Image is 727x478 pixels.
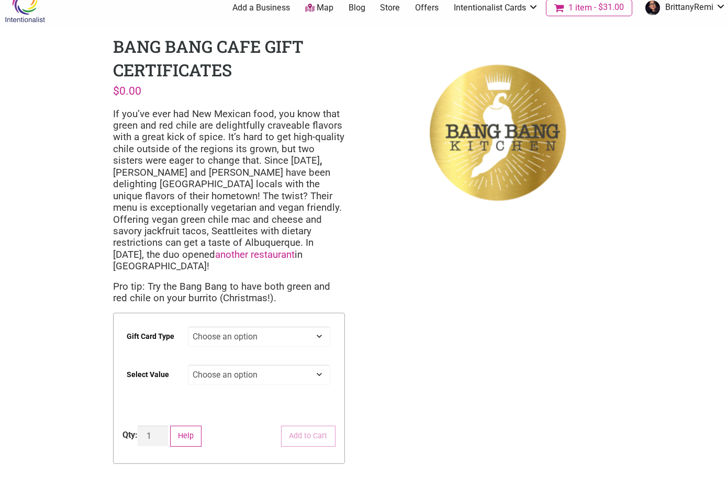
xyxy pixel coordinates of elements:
a: Map [305,2,333,14]
strong: , [320,155,322,166]
span: 1 item [568,4,592,12]
h1: Bang Bang Cafe Gift Certificates [113,35,304,81]
p: Pro tip: Try the Bang Bang to have both green and red chile on your burrito (Christmas!). [113,281,345,304]
span: $ [113,84,119,97]
a: Intentionalist Cards [454,2,539,14]
input: Product quantity [138,426,168,446]
a: Offers [415,2,439,14]
span: $31.00 [592,3,624,12]
a: Add a Business [232,2,290,14]
i: Cart [554,3,566,13]
a: Blog [349,2,365,14]
label: Select Value [127,363,169,386]
button: Add to Cart [281,426,335,447]
button: Help [170,426,202,447]
div: Qty: [122,429,138,441]
img: Bang Bang Gift Certificate [382,35,614,233]
p: If you’ve ever had New Mexican food, you know that green and red chile are delightfully craveable... [113,108,345,272]
a: Store [380,2,400,14]
label: Gift Card Type [127,325,174,348]
a: another restaurant [215,249,295,260]
bdi: 0.00 [113,84,141,97]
